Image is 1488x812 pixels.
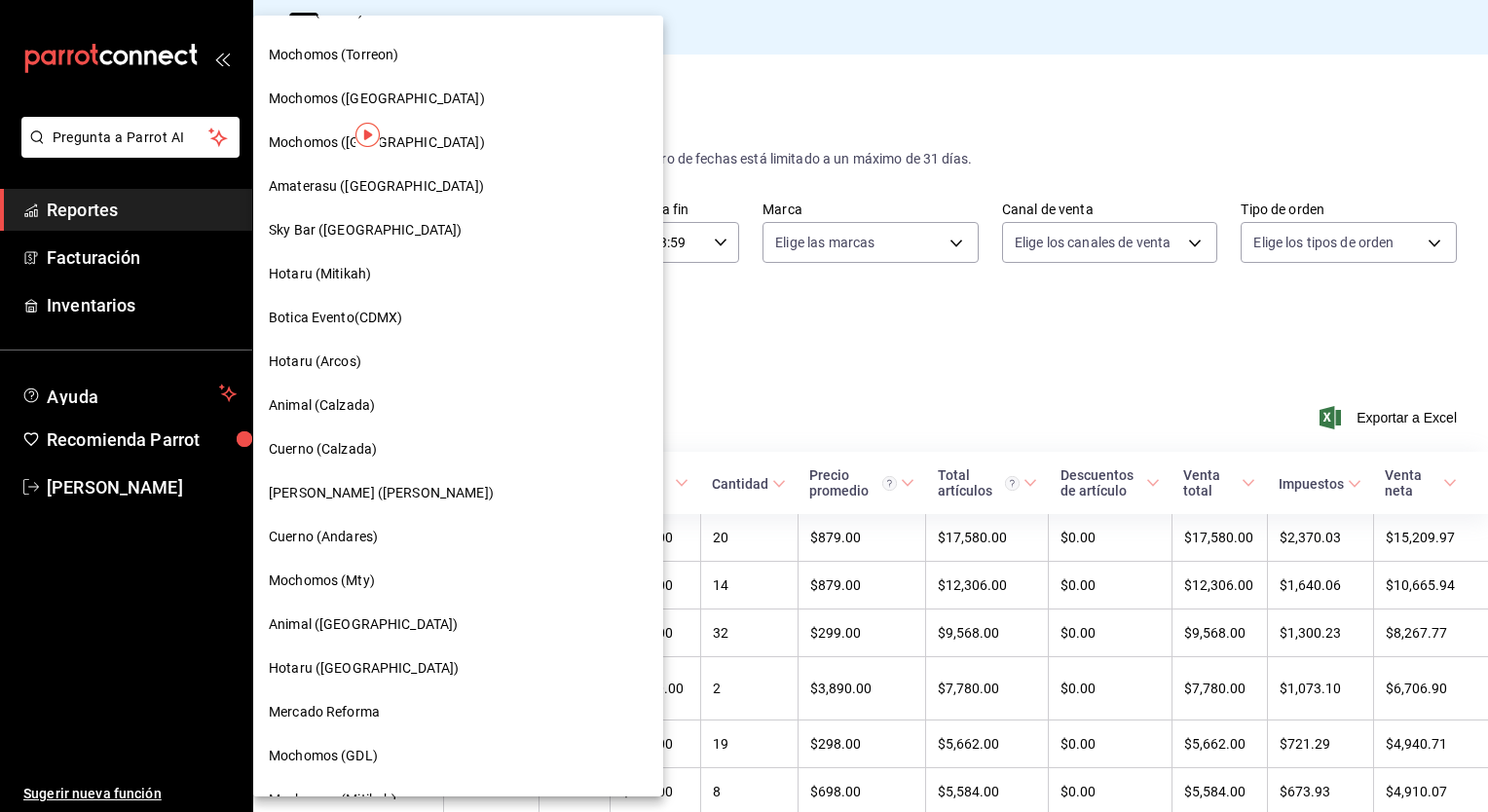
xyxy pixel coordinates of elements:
[269,483,494,503] span: [PERSON_NAME] ([PERSON_NAME])
[253,427,663,471] div: Cuerno (Calzada)
[269,89,485,109] span: Mochomos ([GEOGRAPHIC_DATA])
[269,571,375,591] span: Mochomos (Mty)
[355,123,380,147] img: Tooltip marker
[269,439,377,460] span: Cuerno (Calzada)
[269,702,380,722] span: Mercado Reforma
[253,33,663,77] div: Mochomos (Torreon)
[253,208,663,252] div: Sky Bar ([GEOGRAPHIC_DATA])
[253,165,663,208] div: Amaterasu ([GEOGRAPHIC_DATA])
[253,384,663,427] div: Animal (Calzada)
[253,77,663,121] div: Mochomos ([GEOGRAPHIC_DATA])
[253,340,663,384] div: Hotaru (Arcos)
[269,790,396,810] span: Mochomos (Mitikah)
[269,395,375,416] span: Animal (Calzada)
[269,746,378,766] span: Mochomos (GDL)
[253,252,663,296] div: Hotaru (Mitikah)
[253,690,663,734] div: Mercado Reforma
[253,646,663,690] div: Hotaru ([GEOGRAPHIC_DATA])
[253,603,663,646] div: Animal ([GEOGRAPHIC_DATA])
[269,308,403,328] span: Botica Evento(CDMX)
[253,559,663,603] div: Mochomos (Mty)
[253,296,663,340] div: Botica Evento(CDMX)
[269,45,398,65] span: Mochomos (Torreon)
[253,515,663,559] div: Cuerno (Andares)
[253,471,663,515] div: [PERSON_NAME] ([PERSON_NAME])
[269,176,484,197] span: Amaterasu ([GEOGRAPHIC_DATA])
[253,734,663,778] div: Mochomos (GDL)
[269,220,463,240] span: Sky Bar ([GEOGRAPHIC_DATA])
[253,121,663,165] div: Mochomos ([GEOGRAPHIC_DATA])
[269,527,378,547] span: Cuerno (Andares)
[269,351,361,372] span: Hotaru (Arcos)
[269,658,459,679] span: Hotaru ([GEOGRAPHIC_DATA])
[269,264,371,284] span: Hotaru (Mitikah)
[269,614,458,635] span: Animal ([GEOGRAPHIC_DATA])
[269,132,485,153] span: Mochomos ([GEOGRAPHIC_DATA])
